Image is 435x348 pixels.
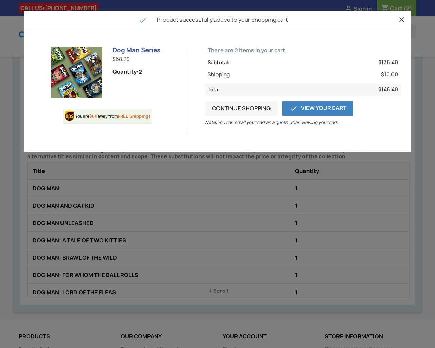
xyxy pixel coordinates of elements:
[112,56,180,63] p: $68.20
[112,47,180,54] h6: Dog Man Series
[75,113,150,120] div: You are away from
[205,47,401,54] p: There are 2 items in your cart.
[208,71,232,78] span: Shipping:
[51,47,102,98] img: Dog Man Series
[139,16,147,24] i: 
[208,86,220,93] span: Total
[118,113,150,119] span: FREE Shipping!
[29,16,406,24] h4: Product successfully added to your shopping cart
[378,86,398,93] span: $146.40
[398,15,406,24] button: Close
[89,113,98,119] span: $64
[205,119,217,126] b: Note:
[381,71,398,78] span: $10.00
[282,101,353,116] a: View Your Cart
[208,59,230,66] span: Subtotal:
[205,119,341,126] p: You can email your cart as a quote when viewing your cart.
[139,68,142,75] strong: 2
[398,16,406,24] i: close
[378,59,398,66] span: $136.40
[205,101,278,116] button: Continue shopping
[65,111,75,122] img: ups.png
[112,68,142,75] span: Quantity:
[290,104,298,112] i: 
